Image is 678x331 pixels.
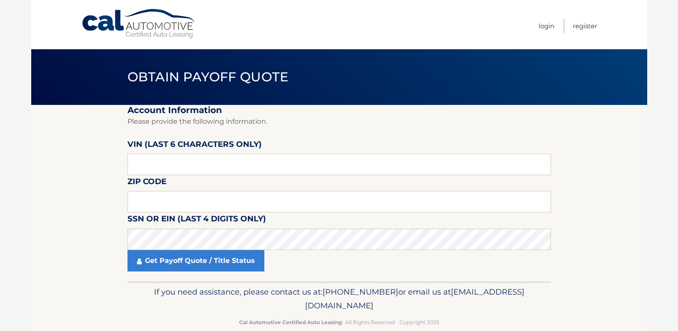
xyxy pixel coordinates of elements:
strong: Cal Automotive Certified Auto Leasing [239,319,342,325]
label: Zip Code [127,175,166,191]
p: If you need assistance, please contact us at: or email us at [133,285,545,313]
span: Obtain Payoff Quote [127,69,289,85]
a: Register [573,19,597,33]
label: SSN or EIN (last 4 digits only) [127,212,266,228]
a: Cal Automotive [81,9,197,39]
a: Get Payoff Quote / Title Status [127,250,264,271]
p: Please provide the following information. [127,116,551,128]
h2: Account Information [127,105,551,116]
label: VIN (last 6 characters only) [127,138,262,154]
p: - All Rights Reserved - Copyright 2025 [133,318,545,327]
span: [PHONE_NUMBER] [323,287,398,297]
a: Login [539,19,554,33]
